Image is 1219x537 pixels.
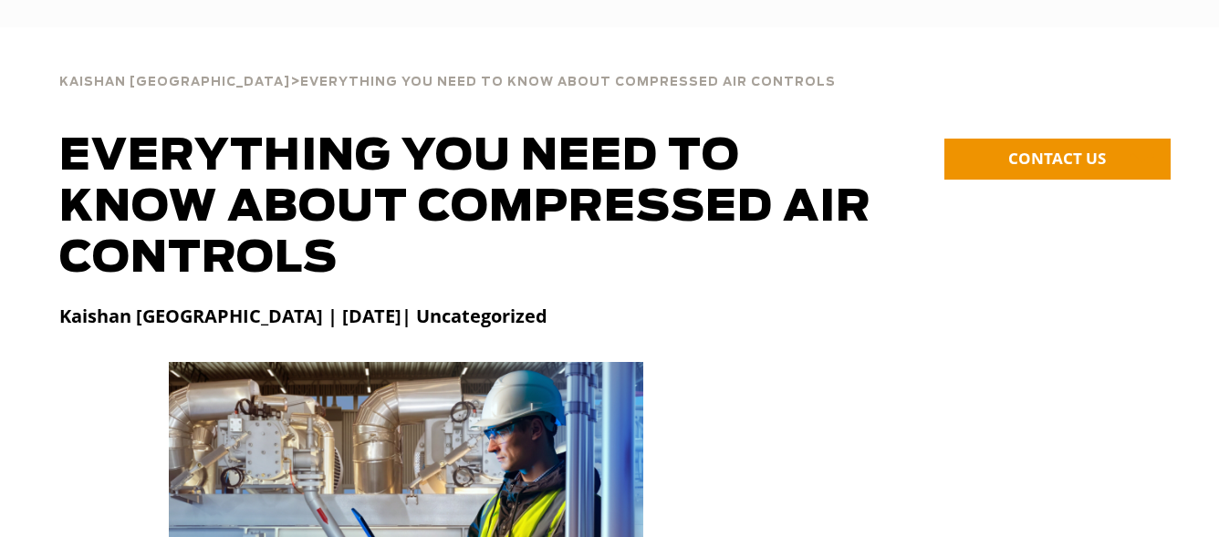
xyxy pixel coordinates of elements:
a: Everything You Need to Know About Compressed Air Controls [300,73,836,89]
span: CONTACT US [1008,148,1106,169]
span: Everything You Need to Know About Compressed Air Controls [300,77,836,88]
h1: Everything You Need to Know About Compressed Air Controls [59,131,879,284]
a: Kaishan [GEOGRAPHIC_DATA] [59,73,290,89]
div: > [59,55,836,97]
span: Kaishan [GEOGRAPHIC_DATA] [59,77,290,88]
strong: Kaishan [GEOGRAPHIC_DATA] | [DATE]| Uncategorized [59,304,547,328]
a: CONTACT US [944,139,1171,180]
